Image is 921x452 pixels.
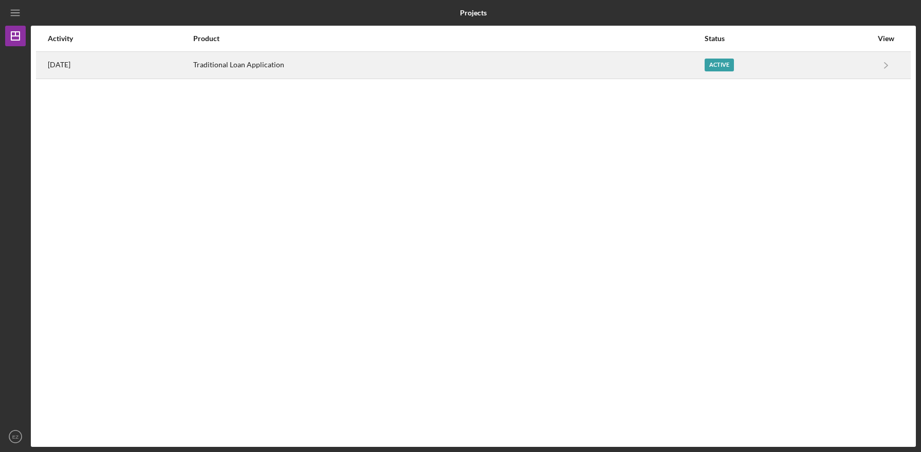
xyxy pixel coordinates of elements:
div: View [873,34,899,43]
text: EZ [12,434,19,440]
div: Product [193,34,704,43]
div: Traditional Loan Application [193,52,704,78]
div: Active [705,59,734,71]
div: Status [705,34,872,43]
time: 2025-08-01 15:28 [48,61,70,69]
button: EZ [5,426,26,447]
div: Activity [48,34,192,43]
b: Projects [460,9,487,17]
